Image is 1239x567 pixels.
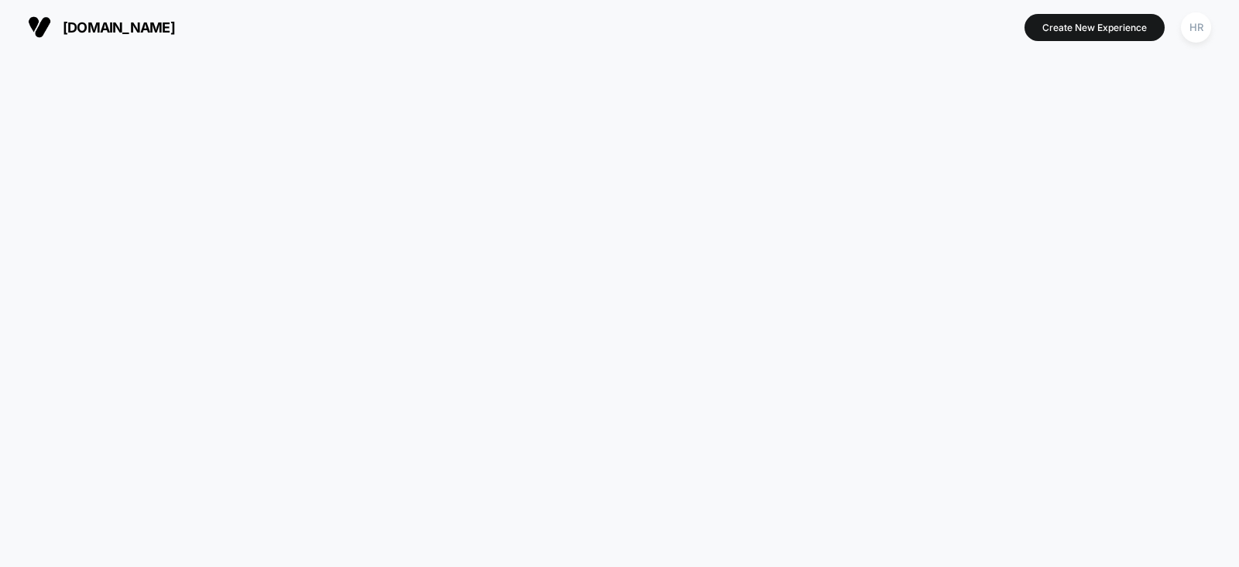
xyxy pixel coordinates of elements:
[28,15,51,39] img: Visually logo
[23,15,180,40] button: [DOMAIN_NAME]
[1176,12,1216,43] button: HR
[63,19,175,36] span: [DOMAIN_NAME]
[1024,14,1165,41] button: Create New Experience
[1181,12,1211,43] div: HR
